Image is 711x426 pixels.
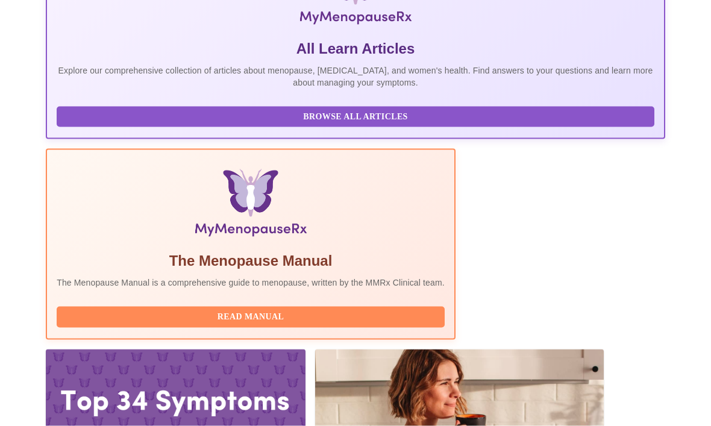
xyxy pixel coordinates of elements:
a: Browse All Articles [57,110,657,121]
p: The Menopause Manual is a comprehensive guide to menopause, written by the MMRx Clinical team. [57,277,445,289]
a: Read Manual [57,311,448,321]
img: Menopause Manual [118,169,383,242]
span: Read Manual [69,310,433,325]
button: Browse All Articles [57,107,654,128]
h5: The Menopause Manual [57,251,445,271]
h5: All Learn Articles [57,39,654,58]
span: Browse All Articles [69,110,642,125]
button: Read Manual [57,307,445,328]
p: Explore our comprehensive collection of articles about menopause, [MEDICAL_DATA], and women's hea... [57,64,654,89]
